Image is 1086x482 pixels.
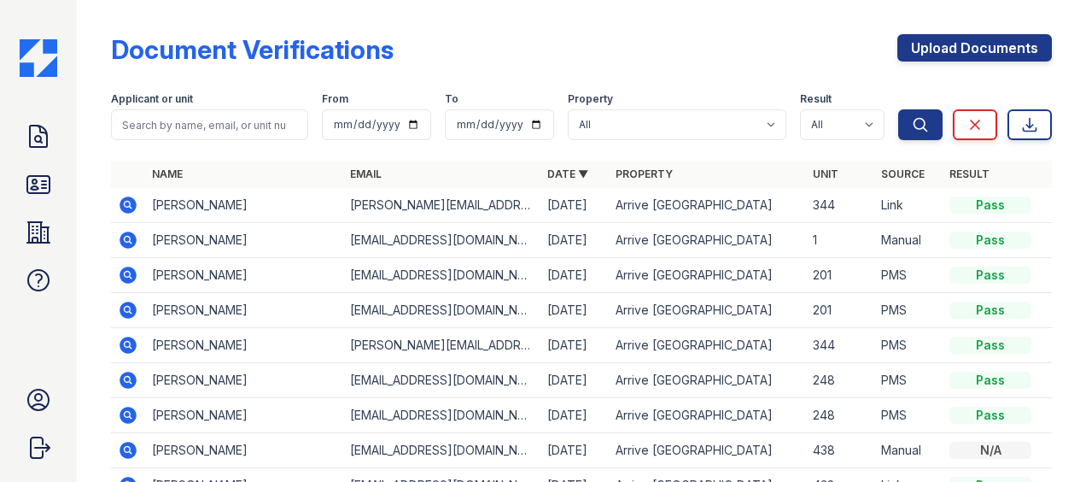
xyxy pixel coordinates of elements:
[609,398,806,433] td: Arrive [GEOGRAPHIC_DATA]
[609,328,806,363] td: Arrive [GEOGRAPHIC_DATA]
[813,168,838,180] a: Unit
[145,223,342,258] td: [PERSON_NAME]
[343,293,540,328] td: [EMAIL_ADDRESS][DOMAIN_NAME]
[111,109,308,140] input: Search by name, email, or unit number
[874,258,943,293] td: PMS
[540,258,609,293] td: [DATE]
[343,188,540,223] td: [PERSON_NAME][EMAIL_ADDRESS][DOMAIN_NAME]
[806,398,874,433] td: 248
[949,407,1031,424] div: Pass
[949,232,1031,249] div: Pass
[152,168,183,180] a: Name
[343,223,540,258] td: [EMAIL_ADDRESS][DOMAIN_NAME]
[949,168,990,180] a: Result
[540,363,609,398] td: [DATE]
[616,168,673,180] a: Property
[145,188,342,223] td: [PERSON_NAME]
[949,267,1031,284] div: Pass
[540,188,609,223] td: [DATE]
[343,398,540,433] td: [EMAIL_ADDRESS][DOMAIN_NAME]
[540,293,609,328] td: [DATE]
[897,34,1052,62] a: Upload Documents
[322,92,348,106] label: From
[949,442,1031,459] div: N/A
[806,328,874,363] td: 344
[540,433,609,468] td: [DATE]
[20,39,57,77] img: CE_Icon_Blue-c292c112584629df590d857e76928e9f676e5b41ef8f769ba2f05ee15b207248.png
[145,363,342,398] td: [PERSON_NAME]
[806,188,874,223] td: 344
[445,92,458,106] label: To
[881,168,925,180] a: Source
[609,258,806,293] td: Arrive [GEOGRAPHIC_DATA]
[540,223,609,258] td: [DATE]
[145,398,342,433] td: [PERSON_NAME]
[874,188,943,223] td: Link
[609,433,806,468] td: Arrive [GEOGRAPHIC_DATA]
[609,363,806,398] td: Arrive [GEOGRAPHIC_DATA]
[609,293,806,328] td: Arrive [GEOGRAPHIC_DATA]
[145,293,342,328] td: [PERSON_NAME]
[800,92,832,106] label: Result
[540,398,609,433] td: [DATE]
[806,363,874,398] td: 248
[874,433,943,468] td: Manual
[874,398,943,433] td: PMS
[874,363,943,398] td: PMS
[145,433,342,468] td: [PERSON_NAME]
[806,223,874,258] td: 1
[343,363,540,398] td: [EMAIL_ADDRESS][DOMAIN_NAME]
[111,92,193,106] label: Applicant or unit
[949,302,1031,319] div: Pass
[111,34,394,65] div: Document Verifications
[609,223,806,258] td: Arrive [GEOGRAPHIC_DATA]
[874,293,943,328] td: PMS
[949,372,1031,389] div: Pass
[540,328,609,363] td: [DATE]
[343,433,540,468] td: [EMAIL_ADDRESS][DOMAIN_NAME]
[806,293,874,328] td: 201
[145,258,342,293] td: [PERSON_NAME]
[547,168,588,180] a: Date ▼
[145,328,342,363] td: [PERSON_NAME]
[343,328,540,363] td: [PERSON_NAME][EMAIL_ADDRESS][DOMAIN_NAME]
[949,337,1031,354] div: Pass
[874,328,943,363] td: PMS
[343,258,540,293] td: [EMAIL_ADDRESS][DOMAIN_NAME]
[609,188,806,223] td: Arrive [GEOGRAPHIC_DATA]
[806,433,874,468] td: 438
[874,223,943,258] td: Manual
[350,168,382,180] a: Email
[568,92,613,106] label: Property
[806,258,874,293] td: 201
[949,197,1031,214] div: Pass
